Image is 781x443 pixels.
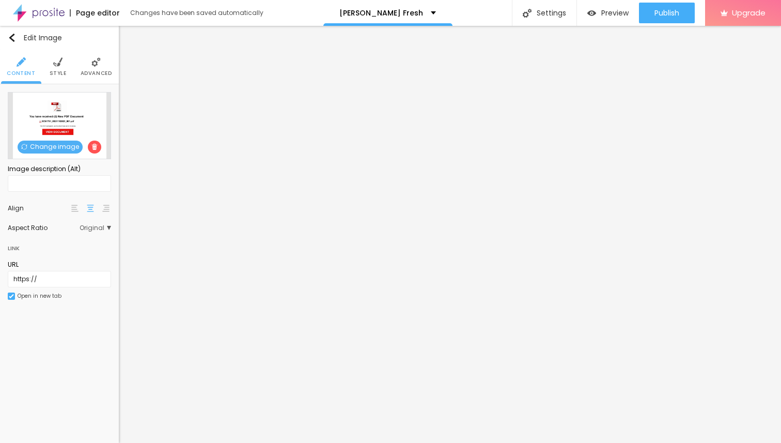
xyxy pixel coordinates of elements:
div: Align [8,205,70,211]
span: Content [7,71,35,76]
img: Icone [9,294,14,299]
div: Aspect Ratio [8,225,80,231]
div: Page editor [70,9,120,17]
span: Style [50,71,67,76]
img: Icone [17,57,26,67]
div: Link [8,242,20,254]
span: Original [80,225,111,231]
img: paragraph-left-align.svg [71,205,79,212]
div: Edit Image [8,34,62,42]
img: Icone [8,34,16,42]
img: Icone [53,57,63,67]
button: Publish [639,3,695,23]
div: URL [8,260,111,269]
span: Upgrade [732,8,766,17]
div: Link [8,236,111,255]
iframe: Editor [119,26,781,443]
p: [PERSON_NAME] Fresh [339,9,423,17]
img: paragraph-right-align.svg [102,205,110,212]
img: view-1.svg [587,9,596,18]
span: Advanced [81,71,112,76]
img: Icone [21,144,27,150]
img: Icone [523,9,532,18]
img: Icone [91,57,101,67]
div: Open in new tab [18,294,61,299]
div: Changes have been saved automatically [130,10,263,16]
button: Preview [577,3,639,23]
img: Icone [91,144,98,150]
span: Change image [18,141,83,154]
span: Preview [601,9,629,17]
span: Publish [654,9,679,17]
img: paragraph-center-align.svg [87,205,94,212]
div: Image description (Alt) [8,164,111,174]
